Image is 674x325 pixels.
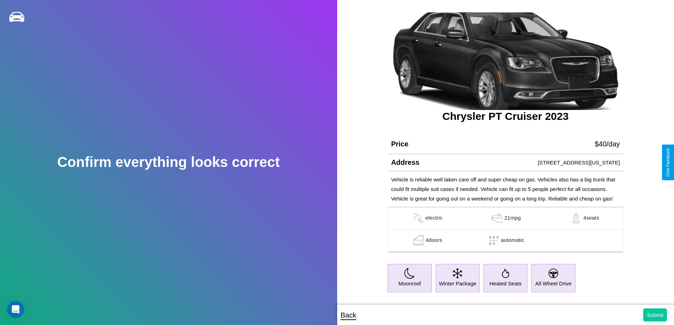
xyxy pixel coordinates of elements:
[439,279,476,288] p: Winter Package
[391,158,419,167] h4: Address
[387,110,623,122] h3: Chrysler PT Cruiser 2023
[538,158,620,167] p: [STREET_ADDRESS][US_STATE]
[666,148,670,177] div: Give Feedback
[643,308,667,321] button: Submit
[426,235,442,246] p: 4 doors
[391,175,620,203] p: Vehicle is reliable well taken care off and super cheap on gas. Vehicles also has a big trunk tha...
[387,207,623,252] table: simple table
[490,213,504,224] img: gas
[425,213,443,224] p: electric
[411,213,425,224] img: gas
[57,154,280,170] h2: Confirm everything looks correct
[398,279,421,288] p: Moonroof
[501,235,524,246] p: automatic
[504,213,521,224] p: 21 mpg
[7,301,24,318] iframe: Intercom live chat
[341,309,356,321] p: Back
[535,279,572,288] p: All Wheel Drive
[411,235,426,246] img: gas
[391,140,408,148] h4: Price
[489,279,522,288] p: Heated Seats
[569,213,583,224] img: gas
[583,213,599,224] p: 4 seats
[595,138,620,150] p: $ 40 /day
